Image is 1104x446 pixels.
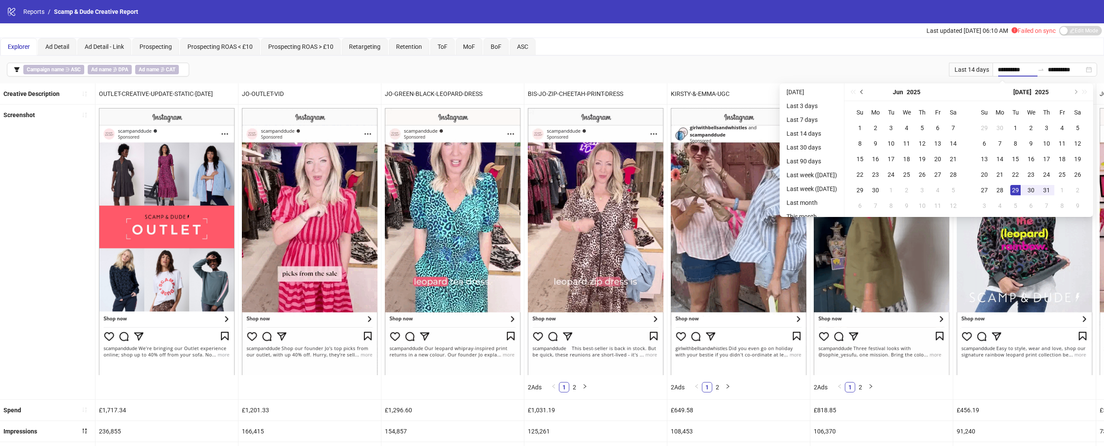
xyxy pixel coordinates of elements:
[1023,105,1039,120] th: We
[855,123,865,133] div: 1
[1023,198,1039,213] td: 2025-08-06
[914,167,930,182] td: 2025-06-26
[95,83,238,104] div: OUTLET-CREATIVE-UPDATE-STATIC-[DATE]
[855,382,866,392] li: 2
[139,67,159,73] b: Ad name
[381,400,524,421] div: £1,296.60
[901,123,912,133] div: 4
[917,169,927,180] div: 26
[140,43,172,50] span: Prospecting
[945,151,961,167] td: 2025-06-21
[979,185,990,195] div: 27
[992,105,1008,120] th: Mo
[1054,120,1070,136] td: 2025-07-04
[948,169,958,180] div: 28
[1008,120,1023,136] td: 2025-07-01
[945,120,961,136] td: 2025-06-07
[945,167,961,182] td: 2025-06-28
[48,7,51,16] li: /
[899,120,914,136] td: 2025-06-04
[899,136,914,151] td: 2025-06-11
[1013,83,1031,101] button: Choose a month
[3,428,37,435] b: Impressions
[783,184,841,194] li: Last week ([DATE])
[886,185,896,195] div: 1
[1010,201,1021,211] div: 5
[242,108,378,375] img: Screenshot 120231653578610005
[883,182,899,198] td: 2025-07-01
[868,136,883,151] td: 2025-06-09
[901,201,912,211] div: 9
[901,154,912,164] div: 18
[977,198,992,213] td: 2025-08-03
[713,382,722,392] a: 2
[1057,154,1067,164] div: 18
[852,136,868,151] td: 2025-06-08
[8,43,30,50] span: Explorer
[667,421,810,442] div: 108,453
[977,167,992,182] td: 2025-07-20
[1039,136,1054,151] td: 2025-07-10
[95,400,238,421] div: £1,717.34
[852,120,868,136] td: 2025-06-01
[870,185,881,195] div: 30
[783,128,841,139] li: Last 14 days
[549,382,559,392] button: left
[118,67,128,73] b: DPA
[1041,185,1052,195] div: 31
[82,428,88,434] span: sort-descending
[783,198,841,208] li: Last month
[381,421,524,442] div: 154,857
[1008,151,1023,167] td: 2025-07-15
[852,167,868,182] td: 2025-06-22
[917,185,927,195] div: 3
[1057,201,1067,211] div: 8
[723,382,733,392] li: Next Page
[886,123,896,133] div: 3
[914,151,930,167] td: 2025-06-19
[949,63,993,76] div: Last 14 days
[1010,138,1021,149] div: 8
[977,120,992,136] td: 2025-06-29
[1035,83,1049,101] button: Choose a year
[1057,123,1067,133] div: 4
[1010,154,1021,164] div: 15
[1008,198,1023,213] td: 2025-08-05
[852,105,868,120] th: Su
[1026,185,1036,195] div: 30
[979,169,990,180] div: 20
[1070,120,1085,136] td: 2025-07-05
[930,136,945,151] td: 2025-06-13
[463,43,475,50] span: MoF
[783,87,841,97] li: [DATE]
[914,136,930,151] td: 2025-06-12
[82,112,88,118] span: sort-ascending
[1041,154,1052,164] div: 17
[551,384,556,389] span: left
[3,111,35,118] b: Screenshot
[381,83,524,104] div: JO-GREEN-BLACK-LEOPARD-DRESS
[948,154,958,164] div: 21
[870,138,881,149] div: 9
[22,7,46,16] a: Reports
[1026,169,1036,180] div: 23
[868,198,883,213] td: 2025-07-07
[883,105,899,120] th: Tu
[977,136,992,151] td: 2025-07-06
[933,185,943,195] div: 4
[856,382,865,392] a: 2
[945,136,961,151] td: 2025-06-14
[23,65,84,74] span: ∋
[1054,136,1070,151] td: 2025-07-11
[886,138,896,149] div: 10
[979,123,990,133] div: 29
[930,120,945,136] td: 2025-06-06
[88,65,132,74] span: ∌
[1072,185,1083,195] div: 2
[883,136,899,151] td: 2025-06-10
[1054,105,1070,120] th: Fr
[948,201,958,211] div: 12
[992,120,1008,136] td: 2025-06-30
[834,382,845,392] button: left
[385,108,520,375] img: Screenshot 120231653578530005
